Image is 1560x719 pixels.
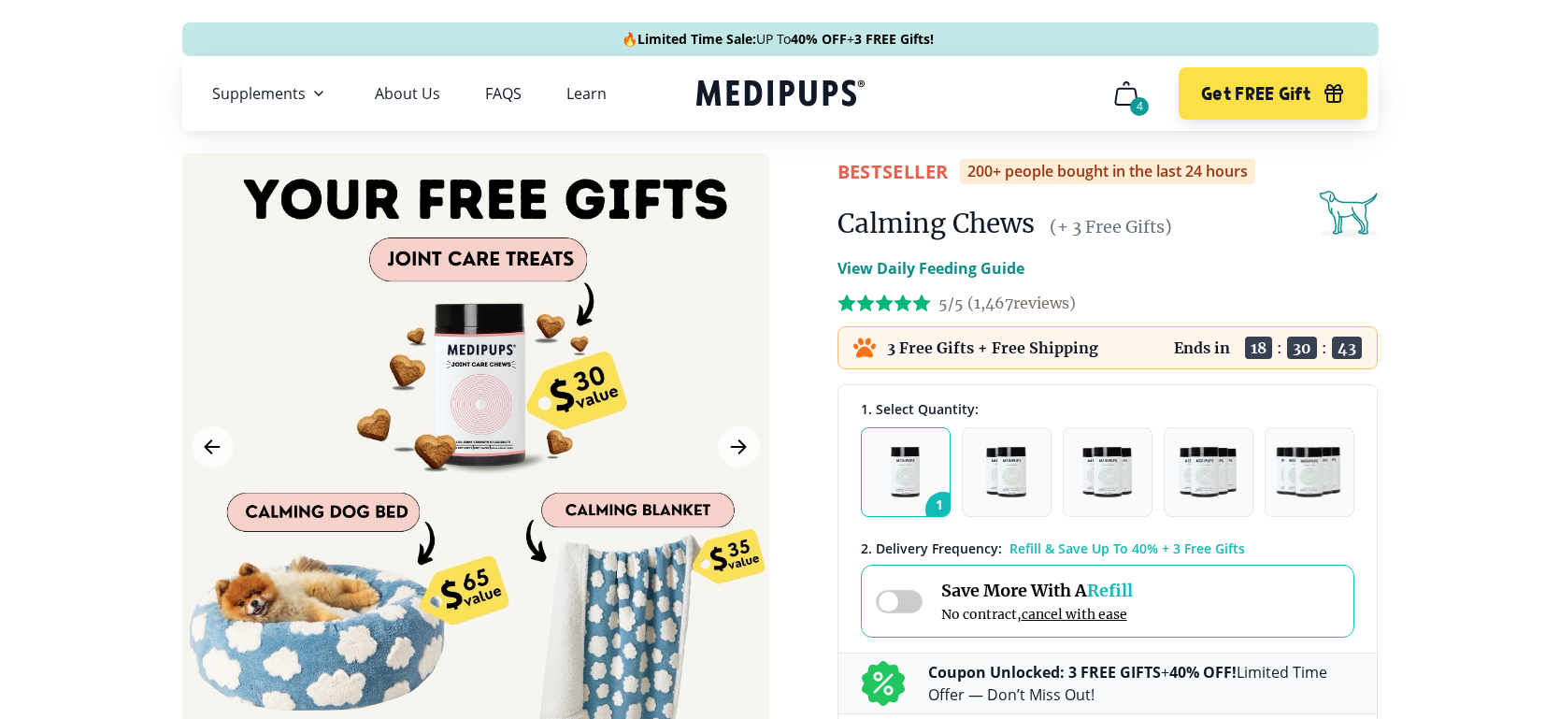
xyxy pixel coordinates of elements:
[1277,338,1282,357] span: :
[941,606,1133,623] span: No contract,
[1082,447,1131,497] img: Pack of 3 - Natural Dog Supplements
[960,159,1255,184] div: 200+ people bought in the last 24 hours
[1087,580,1133,601] span: Refill
[718,426,760,468] button: Next Image
[1179,67,1367,120] button: Get FREE Gift
[192,426,234,468] button: Previous Image
[1174,338,1230,357] p: Ends in
[925,492,961,527] span: 1
[861,400,1354,418] div: 1. Select Quantity:
[928,661,1354,706] p: + Limited Time Offer — Don’t Miss Out!
[212,84,306,103] span: Supplements
[1130,97,1149,116] div: 4
[696,76,865,114] a: Medipups
[837,207,1035,240] h1: Calming Chews
[1169,662,1237,683] b: 40% OFF!
[928,662,1161,683] b: Coupon Unlocked: 3 FREE GIFTS
[837,159,949,184] span: BestSeller
[1022,606,1127,623] span: cancel with ease
[837,257,1024,280] p: View Daily Feeding Guide
[861,539,1002,557] span: 2 . Delivery Frequency:
[1050,216,1172,237] span: (+ 3 Free Gifts)
[1201,83,1310,105] span: Get FREE Gift
[941,580,1133,601] span: Save More With A
[887,338,1098,357] p: 3 Free Gifts + Free Shipping
[375,84,440,103] a: About Us
[1276,447,1343,497] img: Pack of 5 - Natural Dog Supplements
[891,447,920,497] img: Pack of 1 - Natural Dog Supplements
[1287,337,1317,359] span: 30
[938,294,1076,312] span: 5/5 ( 1,467 reviews)
[622,30,934,49] span: 🔥 UP To +
[986,447,1025,497] img: Pack of 2 - Natural Dog Supplements
[861,427,951,517] button: 1
[1009,539,1245,557] span: Refill & Save Up To 40% + 3 Free Gifts
[566,84,607,103] a: Learn
[212,82,330,105] button: Supplements
[1332,337,1362,359] span: 43
[1104,71,1149,116] button: cart
[1322,338,1327,357] span: :
[485,84,522,103] a: FAQS
[1245,337,1272,359] span: 18
[1180,447,1237,497] img: Pack of 4 - Natural Dog Supplements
